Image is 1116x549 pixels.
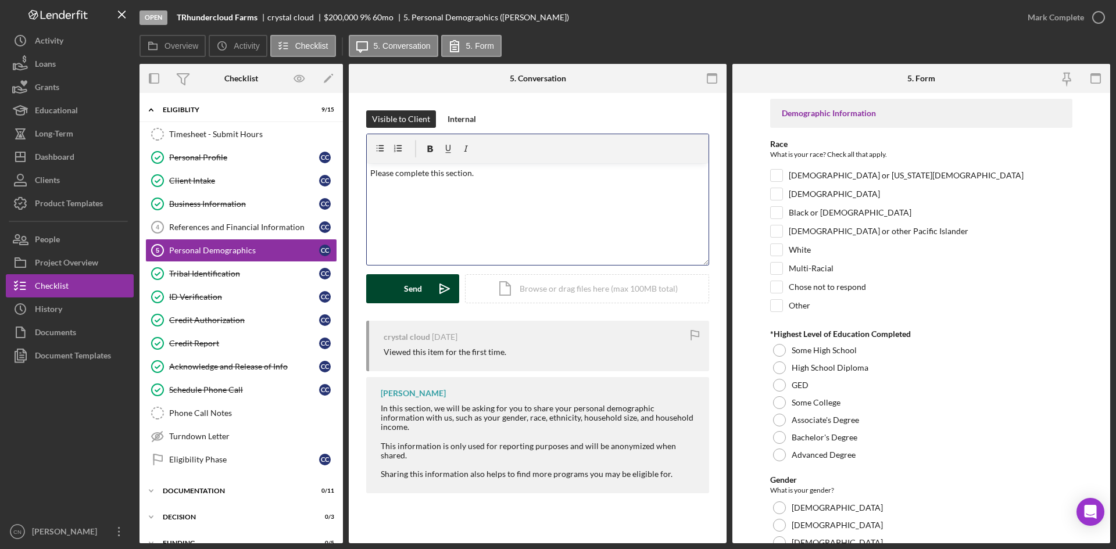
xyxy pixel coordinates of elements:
[6,52,134,76] button: Loans
[432,332,457,342] time: 2025-09-20 17:43
[789,300,810,311] label: Other
[267,13,324,22] div: crystal cloud
[313,540,334,547] div: 0 / 5
[35,145,74,171] div: Dashboard
[139,35,206,57] button: Overview
[466,41,494,51] label: 5. Form
[169,176,319,185] div: Client Intake
[789,188,880,200] label: [DEMOGRAPHIC_DATA]
[177,13,257,22] b: TRhundercloud Farms
[319,361,331,372] div: c c
[209,35,267,57] button: Activity
[6,145,134,168] button: Dashboard
[145,146,337,169] a: Personal Profilecc
[789,263,834,274] label: Multi-Racial
[35,274,69,300] div: Checklist
[792,398,840,407] label: Some College
[35,76,59,102] div: Grants
[381,469,697,479] div: Sharing this information also helps to find more programs you may be eligible for.
[6,274,134,297] button: Checklist
[145,308,337,332] a: Credit Authorizationcc
[789,244,811,256] label: White
[145,425,337,448] a: Turndown Letter
[169,339,319,348] div: Credit Report
[156,224,160,231] tspan: 4
[6,520,134,543] button: CN[PERSON_NAME]
[789,281,866,293] label: Chose not to respond
[370,167,706,180] p: Please complete this section.
[770,329,1072,339] div: *Highest Level of Education Completed
[404,274,422,303] div: Send
[782,109,1061,118] div: Demographic Information
[145,123,337,146] a: Timesheet - Submit Hours
[381,442,697,460] div: This information is only used for reporting purposes and will be anonymized when shared.
[792,538,883,547] label: [DEMOGRAPHIC_DATA]
[366,274,459,303] button: Send
[792,381,809,390] label: GED
[156,247,159,254] tspan: 5
[13,529,22,535] text: CN
[907,74,935,83] div: 5. Form
[1076,498,1104,526] div: Open Intercom Messenger
[770,139,1072,149] div: Race
[145,239,337,262] a: 5Personal Demographicscc
[1028,6,1084,29] div: Mark Complete
[372,110,430,128] div: Visible to Client
[366,110,436,128] button: Visible to Client
[442,110,482,128] button: Internal
[169,408,337,418] div: Phone Call Notes
[319,175,331,186] div: c c
[145,262,337,285] a: Tribal Identificationcc
[319,314,331,326] div: c c
[381,389,446,398] div: [PERSON_NAME]
[145,192,337,216] a: Business Informationcc
[163,514,305,521] div: Decision
[169,385,319,394] div: Schedule Phone Call
[6,192,134,215] button: Product Templates
[224,74,258,83] div: Checklist
[6,99,134,122] button: Educational
[163,487,305,494] div: Documentation
[6,168,134,192] a: Clients
[145,355,337,378] a: Acknowledge and Release of Infocc
[145,169,337,192] a: Client Intakecc
[169,362,319,371] div: Acknowledge and Release of Info
[792,346,857,355] label: Some High School
[381,404,697,432] div: In this section, we will be asking for you to share your personal demographic information with us...
[6,344,134,367] button: Document Templates
[510,74,566,83] div: 5. Conversation
[384,332,430,342] div: crystal cloud
[384,347,506,357] div: Viewed this item for the first time.
[789,225,968,237] label: [DEMOGRAPHIC_DATA] or other Pacific Islander
[139,10,167,25] div: Open
[35,228,60,254] div: People
[319,245,331,256] div: c c
[164,41,198,51] label: Overview
[35,122,73,148] div: Long-Term
[169,315,319,325] div: Credit Authorization
[169,455,319,464] div: Eligibility Phase
[169,269,319,278] div: Tribal Identification
[319,268,331,279] div: c c
[6,122,134,145] button: Long-Term
[403,13,569,22] div: 5. Personal Demographics ([PERSON_NAME])
[792,363,868,372] label: High School Diploma
[789,170,1024,181] label: [DEMOGRAPHIC_DATA] or [US_STATE][DEMOGRAPHIC_DATA]
[319,152,331,163] div: c c
[35,321,76,347] div: Documents
[6,297,134,321] a: History
[6,76,134,99] a: Grants
[295,41,328,51] label: Checklist
[145,401,337,425] a: Phone Call Notes
[35,344,111,370] div: Document Templates
[145,216,337,239] a: 4References and Financial Informationcc
[169,153,319,162] div: Personal Profile
[792,450,856,460] label: Advanced Degree
[319,198,331,210] div: c c
[770,149,1072,163] div: What is your race? Check all that apply.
